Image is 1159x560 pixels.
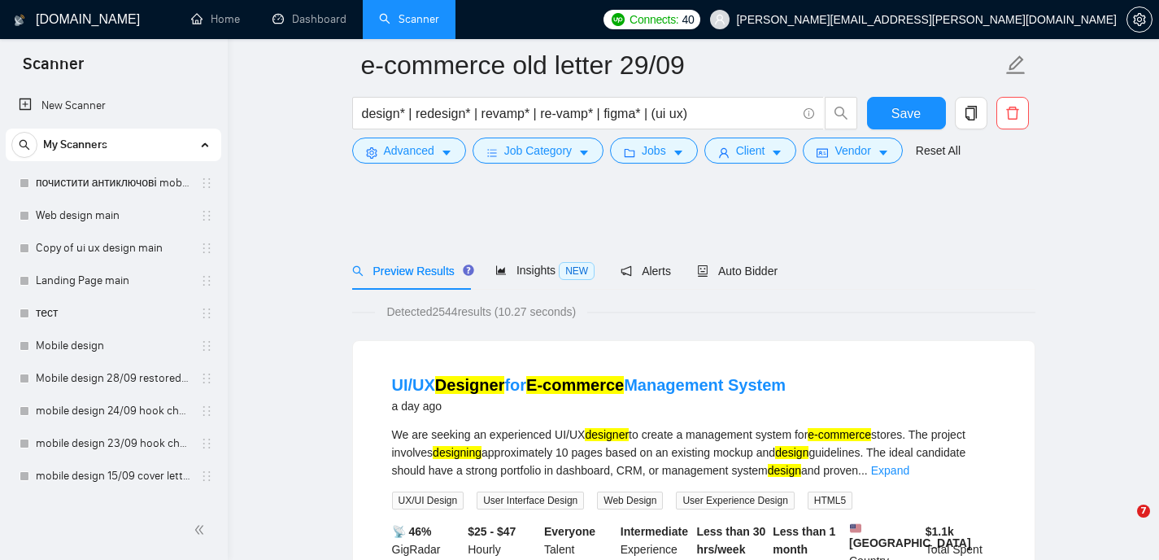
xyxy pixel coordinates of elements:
[673,147,684,159] span: caret-down
[808,492,852,510] span: HTML5
[392,396,786,416] div: a day ago
[771,147,782,159] span: caret-down
[200,274,213,287] span: holder
[526,376,624,394] mark: E-commerce
[682,11,694,28] span: 40
[697,525,766,556] b: Less than 30 hrs/week
[36,167,190,199] a: почистити антиключові mobile design main
[43,129,107,161] span: My Scanners
[858,464,868,477] span: ...
[433,446,481,459] mark: designing
[191,12,240,26] a: homeHome
[504,142,572,160] span: Job Category
[36,492,190,525] a: SaaS 23/09 changed hook
[36,232,190,265] a: Copy of ui ux design main
[610,138,698,164] button: folderJobscaret-down
[1127,13,1152,26] span: setting
[194,522,210,538] span: double-left
[736,142,765,160] span: Client
[200,470,213,483] span: holder
[200,177,213,190] span: holder
[384,142,434,160] span: Advanced
[12,139,37,151] span: search
[379,12,439,26] a: searchScanner
[891,103,921,124] span: Save
[697,265,708,277] span: robot
[200,307,213,320] span: holder
[352,265,469,278] span: Preview Results
[597,492,663,510] span: Web Design
[36,460,190,492] a: mobile design 15/09 cover letter another first part
[768,464,801,477] mark: design
[825,97,857,129] button: search
[441,147,452,159] span: caret-down
[803,138,902,164] button: idcardVendorcaret-down
[200,405,213,418] span: holder
[468,525,516,538] b: $25 - $47
[559,262,595,280] span: NEW
[996,97,1029,129] button: delete
[621,265,632,277] span: notification
[36,265,190,297] a: Landing Page main
[718,147,730,159] span: user
[477,492,584,510] span: User Interface Design
[36,362,190,395] a: Mobile design 28/09 restored to first version
[630,11,678,28] span: Connects:
[1005,55,1026,76] span: edit
[11,132,37,158] button: search
[435,376,505,394] mark: Designer
[578,147,590,159] span: caret-down
[997,106,1028,120] span: delete
[878,147,889,159] span: caret-down
[272,12,346,26] a: dashboardDashboard
[200,242,213,255] span: holder
[10,52,97,86] span: Scanner
[834,142,870,160] span: Vendor
[1104,505,1143,544] iframe: Intercom live chat
[926,525,954,538] b: $ 1.1k
[544,525,595,538] b: Everyone
[1137,505,1150,518] span: 7
[697,265,778,278] span: Auto Bidder
[366,147,377,159] span: setting
[36,330,190,362] a: Mobile design
[826,106,856,120] span: search
[642,142,666,160] span: Jobs
[773,525,835,556] b: Less than 1 month
[704,138,797,164] button: userClientcaret-down
[621,265,671,278] span: Alerts
[486,147,498,159] span: bars
[6,90,221,122] li: New Scanner
[36,297,190,330] a: тест
[916,142,961,160] a: Reset All
[14,7,25,33] img: logo
[461,263,476,278] div: Tooltip anchor
[585,428,629,441] mark: designer
[621,525,688,538] b: Intermediate
[850,523,861,534] img: 🇺🇸
[955,97,987,129] button: copy
[352,138,466,164] button: settingAdvancedcaret-down
[200,209,213,222] span: holder
[36,395,190,427] a: mobile design 24/09 hook changed
[392,376,786,394] a: UI/UXDesignerforE-commerceManagement System
[1126,7,1152,33] button: setting
[495,264,595,277] span: Insights
[676,492,794,510] span: User Experience Design
[473,138,603,164] button: barsJob Categorycaret-down
[200,339,213,352] span: holder
[808,428,871,441] mark: e-commerce
[624,147,635,159] span: folder
[200,372,213,385] span: holder
[867,97,946,129] button: Save
[352,265,364,277] span: search
[362,103,796,124] input: Search Freelance Jobs...
[392,426,996,479] div: We are seeking an experienced UI/UX to create a management system for stores. The project involve...
[375,303,587,321] span: Detected 2544 results (10.27 seconds)
[392,492,464,510] span: UX/UI Design
[849,523,971,549] b: [GEOGRAPHIC_DATA]
[36,199,190,232] a: Web design main
[200,437,213,450] span: holder
[714,14,725,25] span: user
[392,525,432,538] b: 📡 46%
